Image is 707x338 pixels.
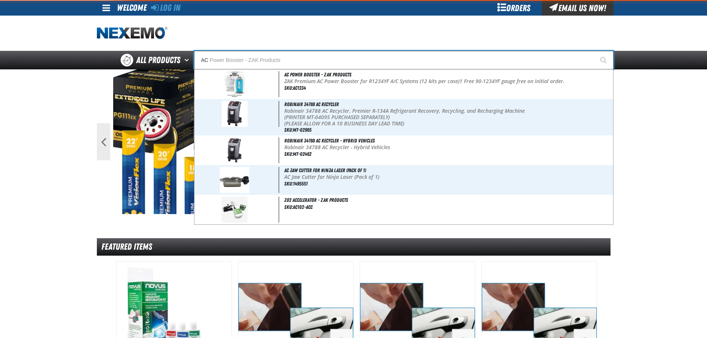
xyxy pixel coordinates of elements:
div: Featured Items [97,238,611,256]
span: AC Power Booster - ZAK Products [284,72,351,78]
span: Robinair 34788 AC Recycler - Hybrid Vehicles [284,138,375,144]
span: SKU:AC102-ACC [284,204,312,210]
a: Log In [151,3,180,13]
img: 6442acddae789010323837-AC1234.JPG [225,71,245,97]
img: 6239f8047c302850474753-1495551.png [220,167,250,193]
span: AC Jaw Cutter for Ninja Laser (Pack of 1) [284,167,366,173]
button: Start Searching [595,51,613,69]
p: AC Jaw Cutter for Ninja Laser (Pack of 1) [284,174,612,180]
p: ZAK Premium AC Power Booster for R1234YF A/C Systems (12 kits per case) [284,78,612,85]
span: SKU:MT-02965 [284,127,311,133]
img: PG Filters & Wipers [113,69,594,214]
span: SKU:1495551 [284,181,308,187]
span: Robinair 34788 AC Recycler [284,101,339,107]
p: (PRINTER MT-04095 PURCHASED SEPARATELY) [284,114,612,121]
img: 5b11587c23741456117654-zak-z02-accelerator-sm_2.png [222,197,248,223]
span: SKU:MT-02462 [284,151,311,157]
input: Search [194,51,613,69]
img: 5b11588832365114740816-02965.jpg [222,101,248,127]
span: ZO2 Accelerator - ZAK Products [284,197,348,203]
span: SKU:AC1234 [284,85,306,91]
img: 5b11587f15f12108056473-02462.jpg [222,137,248,163]
p: Robinair 34788 AC Recycler. Premier R-134A Refrigerant Recovery, Recycling, and Recharging Machine [284,108,612,114]
strong: 1 Free 90-1234YF gauge free on initial order. [459,78,564,85]
span: All Products [136,53,180,67]
p: (PLEASE ALLOW FOR A 10 BUSINESS DAY LEAD TIME) [284,121,612,127]
button: Previous [97,123,110,160]
p: Robinair 34788 AC Recycler - Hybrid Vehicles [284,144,612,151]
img: Nexemo logo [97,27,167,40]
button: Open All Products pages [182,51,194,69]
